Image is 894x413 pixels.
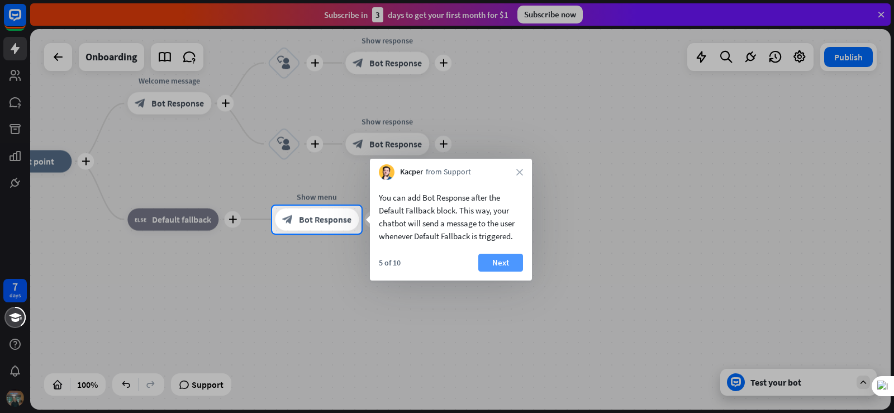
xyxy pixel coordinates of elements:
button: Open LiveChat chat widget [9,4,42,38]
i: close [516,169,523,175]
span: Bot Response [299,214,351,225]
span: Kacper [400,167,423,178]
button: Next [478,254,523,272]
div: You can add Bot Response after the Default Fallback block. This way, your chatbot will send a mes... [379,191,523,243]
span: from Support [426,167,471,178]
i: block_bot_response [282,214,293,225]
div: 5 of 10 [379,258,401,268]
